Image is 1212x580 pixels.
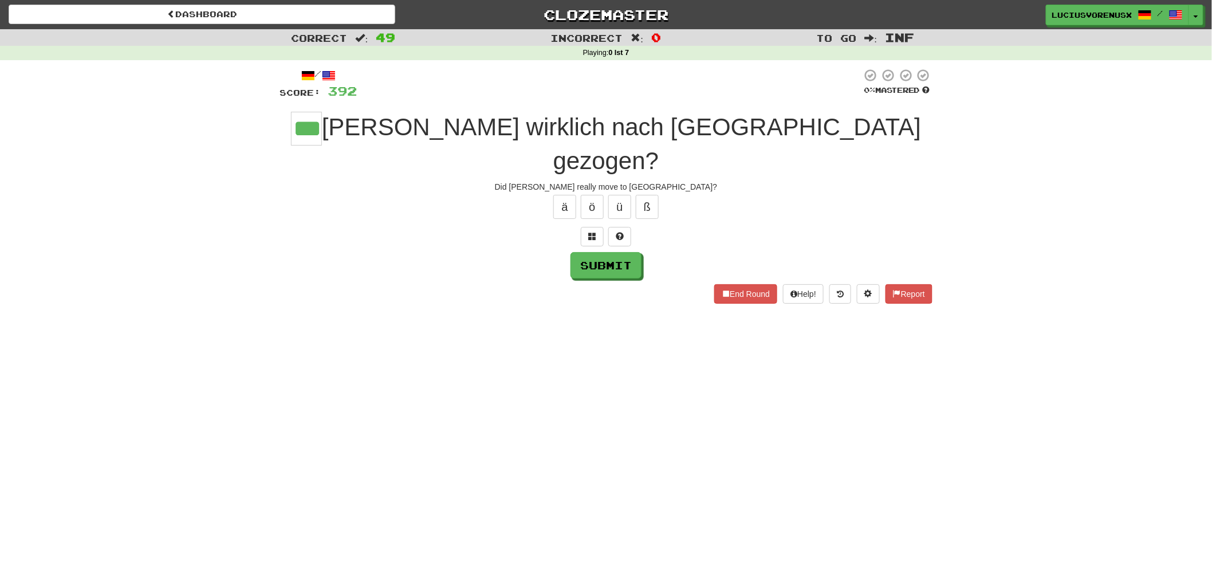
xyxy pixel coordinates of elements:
[328,84,357,98] span: 392
[608,227,631,246] button: Single letter hint - you only get 1 per sentence and score half the points! alt+h
[1158,9,1163,17] span: /
[280,88,321,97] span: Score:
[280,181,932,193] div: Did [PERSON_NAME] really move to [GEOGRAPHIC_DATA]?
[280,68,357,83] div: /
[322,113,921,174] span: [PERSON_NAME] wirklich nach [GEOGRAPHIC_DATA] gezogen?
[581,195,604,219] button: ö
[865,33,877,43] span: :
[861,85,932,96] div: Mastered
[885,30,914,44] span: Inf
[581,227,604,246] button: Switch sentence to multiple choice alt+p
[608,195,631,219] button: ü
[1046,5,1189,25] a: LuciusVorenusX /
[551,32,623,44] span: Incorrect
[817,32,857,44] span: To go
[651,30,661,44] span: 0
[886,284,932,304] button: Report
[609,49,629,57] strong: 0 Ist 7
[829,284,851,304] button: Round history (alt+y)
[636,195,659,219] button: ß
[1052,10,1132,20] span: LuciusVorenusX
[864,85,875,95] span: 0 %
[376,30,395,44] span: 49
[356,33,368,43] span: :
[412,5,799,25] a: Clozemaster
[9,5,395,24] a: Dashboard
[783,284,824,304] button: Help!
[553,195,576,219] button: ä
[570,252,642,279] button: Submit
[631,33,644,43] span: :
[714,284,777,304] button: End Round
[292,32,348,44] span: Correct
